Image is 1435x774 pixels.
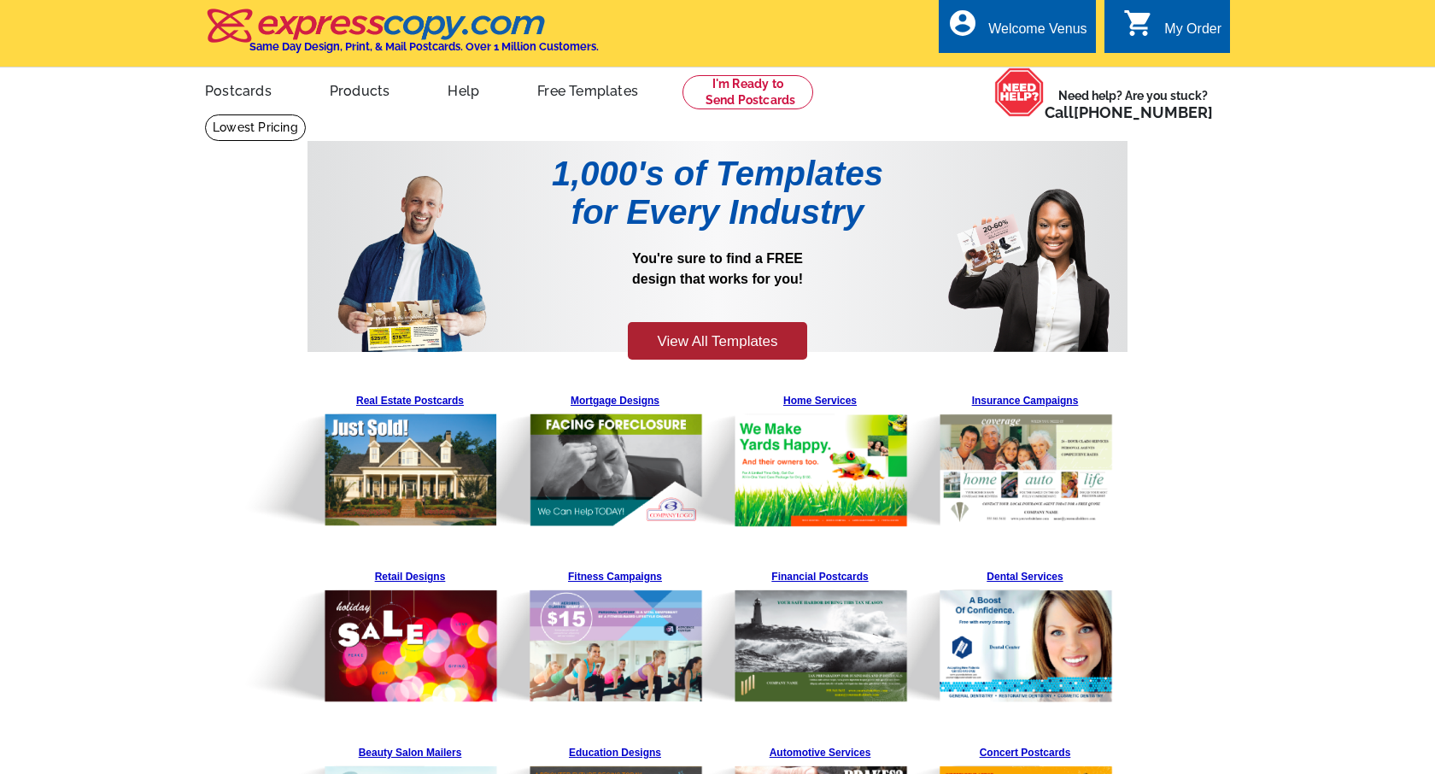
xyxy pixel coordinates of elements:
[512,155,922,232] h1: 1,000's of Templates for Every Industry
[525,387,705,528] a: Mortgage Designs
[442,387,703,528] img: Pre-Template-Landing%20Page_v1_Mortgage.png
[525,563,705,703] a: Fitness Campaigns
[935,563,1115,704] a: Dental Services
[510,69,665,109] a: Free Templates
[647,387,908,527] img: Pre-Template-Landing%20Page_v1_Home%20Services.png
[947,8,978,38] i: account_circle
[205,21,599,53] a: Same Day Design, Print, & Mail Postcards. Over 1 Million Customers.
[337,155,488,352] img: Pre-Template-Landing%20Page_v1_Man.png
[730,563,910,703] a: Financial Postcards
[852,563,1113,704] img: Pre-Template-Landing%20Page_v1_Dental.png
[249,40,599,53] h4: Same Day Design, Print, & Mail Postcards. Over 1 Million Customers.
[948,155,1110,352] img: Pre-Template-Landing%20Page_v1_Woman.png
[1123,8,1154,38] i: shopping_cart
[988,21,1086,45] div: Welcome Venus
[420,69,507,109] a: Help
[1164,21,1221,45] div: My Order
[628,322,806,361] a: View All Templates
[935,387,1115,527] a: Insurance Campaigns
[647,563,908,703] img: Pre-Template-Landing%20Page_v1_Financial.png
[1045,87,1221,121] span: Need help? Are you stuck?
[1074,103,1213,121] a: [PHONE_NUMBER]
[320,387,500,527] a: Real Estate Postcards
[442,563,703,703] img: Pre-Template-Landing%20Page_v1_Fitness.png
[1195,720,1435,774] iframe: LiveChat chat widget
[994,67,1045,117] img: help
[852,387,1113,527] img: Pre-Template-Landing%20Page_v1_Insurance.png
[320,563,500,703] a: Retail Designs
[1045,103,1213,121] span: Call
[730,387,910,527] a: Home Services
[237,387,498,527] img: Pre-Template-Landing%20Page_v1_Real%20Estate.png
[178,69,299,109] a: Postcards
[302,69,418,109] a: Products
[512,249,922,320] p: You're sure to find a FREE design that works for you!
[1123,19,1221,40] a: shopping_cart My Order
[237,563,498,703] img: Pre-Template-Landing%20Page_v1_Retail.png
